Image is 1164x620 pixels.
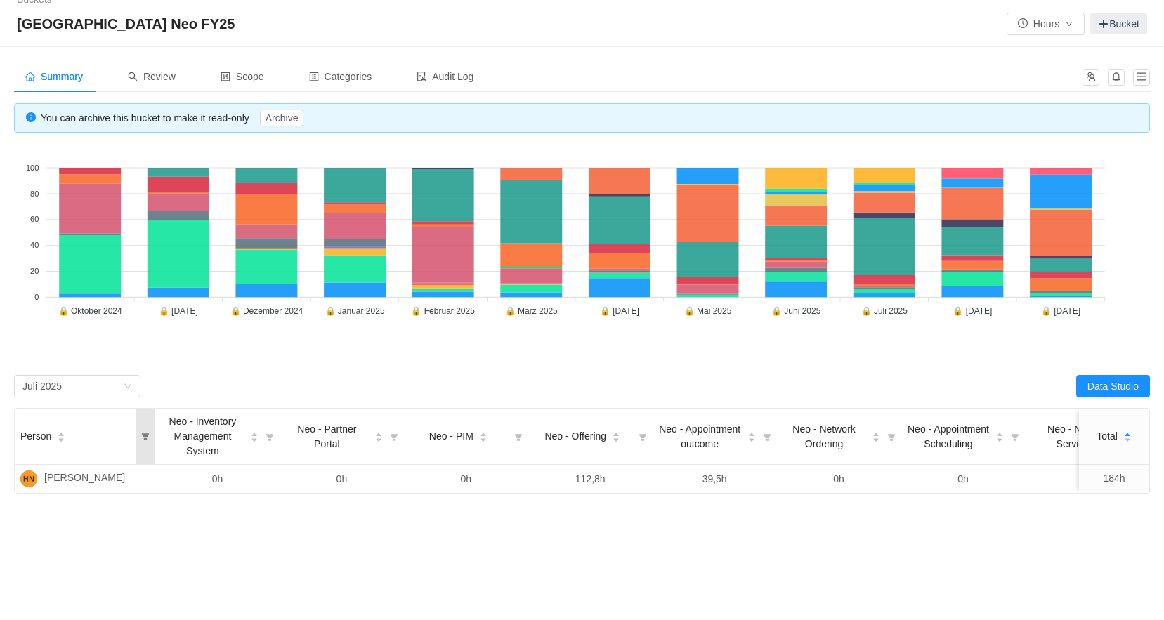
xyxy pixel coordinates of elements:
div: Sort [612,430,620,440]
i: icon: filter [509,409,528,464]
i: icon: home [25,72,35,81]
button: Data Studio [1076,375,1150,397]
i: icon: caret-up [250,431,258,435]
tspan: 🔒 Juli 2025 [861,305,908,316]
span: [PERSON_NAME] [44,470,125,487]
tspan: 🔒 [DATE] [953,305,992,316]
span: Review [128,71,176,82]
tspan: 🔒 Dezember 2024 [230,305,303,316]
td: 184h [1079,465,1149,493]
i: icon: caret-up [58,430,65,435]
i: icon: caret-down [374,436,382,440]
div: Sort [995,430,1004,440]
span: Neo - Offering [544,429,606,444]
tspan: 80 [30,190,39,198]
div: Sort [1123,430,1132,440]
i: icon: audit [417,72,426,81]
i: icon: filter [633,409,653,464]
span: Neo - Appointment outcome [658,422,742,451]
td: 0h [1025,465,1149,493]
span: Neo - Inventory Management System [161,414,244,459]
span: Total [1097,429,1118,444]
i: icon: caret-down [58,436,65,440]
div: Sort [747,430,756,440]
i: icon: filter [384,409,404,464]
i: icon: caret-down [613,436,620,440]
i: icon: caret-down [250,436,258,440]
tspan: 🔒 Januar 2025 [325,305,385,316]
span: Neo - Noah Service [1031,422,1114,451]
i: icon: caret-down [479,436,487,440]
img: HN [20,470,37,487]
tspan: 🔒 Februar 2025 [411,305,475,316]
span: Neo - Partner Portal [285,422,369,451]
button: icon: clock-circleHoursicon: down [1007,13,1085,35]
button: Archive [260,110,304,126]
span: Categories [309,71,372,82]
td: 0h [404,465,528,493]
i: icon: filter [136,409,155,464]
span: Summary [25,71,83,82]
td: 0h [155,465,280,493]
i: icon: filter [1005,409,1025,464]
i: icon: caret-down [872,436,879,440]
span: [GEOGRAPHIC_DATA] Neo FY25 [17,13,243,35]
i: icon: caret-down [1123,436,1131,440]
i: icon: filter [757,409,777,464]
i: icon: caret-up [872,431,879,435]
span: Audit Log [417,71,473,82]
span: Scope [221,71,264,82]
i: icon: caret-up [1123,430,1131,435]
i: icon: caret-up [374,431,382,435]
i: icon: caret-up [613,431,620,435]
span: Neo - Appointment Scheduling [907,422,990,451]
td: 112,8h [528,465,653,493]
i: icon: profile [309,72,319,81]
i: icon: caret-down [747,436,755,440]
button: icon: menu [1133,69,1150,86]
tspan: 🔒 Juni 2025 [771,305,821,316]
i: icon: control [221,72,230,81]
div: Sort [479,430,488,440]
div: Juli 2025 [22,376,62,397]
td: 0h [901,465,1026,493]
i: icon: info-circle [26,112,36,122]
tspan: 🔒 März 2025 [505,305,558,316]
div: Sort [872,430,880,440]
tspan: 🔒 [DATE] [600,305,639,316]
button: icon: team [1083,69,1099,86]
tspan: 20 [30,267,39,275]
tspan: 🔒 Mai 2025 [684,305,732,316]
span: You can archive this bucket to make it read-only [41,112,303,124]
i: icon: caret-up [479,431,487,435]
tspan: 60 [30,215,39,223]
div: Sort [374,430,383,440]
span: Neo - Network Ordering [783,422,866,451]
td: 39,5h [653,465,777,493]
div: Sort [250,430,259,440]
a: Bucket [1090,13,1147,34]
tspan: 🔒 [DATE] [1041,305,1080,316]
i: icon: filter [260,409,280,464]
i: icon: caret-down [996,436,1004,440]
i: icon: caret-up [747,431,755,435]
tspan: 🔒 [DATE] [159,305,198,316]
i: icon: filter [882,409,901,464]
tspan: 0 [34,293,39,301]
tspan: 100 [26,164,39,172]
td: 0h [280,465,404,493]
td: 0h [777,465,901,493]
span: Neo - PIM [429,429,473,444]
button: icon: bell [1108,69,1125,86]
tspan: 🔒 Oktober 2024 [58,305,122,316]
span: Person [20,429,51,444]
i: icon: caret-up [996,431,1004,435]
tspan: 40 [30,241,39,249]
i: icon: search [128,72,138,81]
div: Sort [57,430,65,440]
